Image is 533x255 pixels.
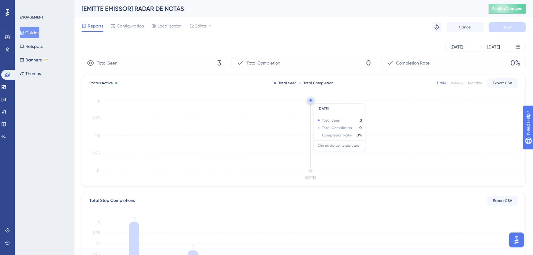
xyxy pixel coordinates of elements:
[299,81,333,86] div: Total Completion
[93,116,99,120] tspan: 2.25
[89,197,135,204] div: Total Step Completions
[89,81,113,86] span: Status:
[446,22,484,32] button: Cancel
[133,216,135,222] tspan: 3
[217,58,221,68] span: 3
[98,220,99,224] tspan: 3
[487,78,518,88] button: Export CSV
[503,25,511,30] span: Save
[437,81,446,86] div: Daily
[493,81,512,86] span: Export CSV
[43,58,49,61] div: BETA
[95,241,99,245] tspan: 1.5
[487,43,500,51] div: [DATE]
[459,25,472,30] span: Cancel
[20,15,43,20] div: ENGAGEMENT
[20,41,43,52] button: Hotspots
[510,58,520,68] span: 0%
[246,59,280,67] span: Total Completion
[97,59,117,67] span: Total Seen
[98,99,99,104] tspan: 3
[95,133,99,138] tspan: 1.5
[366,58,371,68] span: 0
[451,43,463,51] div: [DATE]
[489,4,526,14] button: Publish Changes
[82,4,473,13] div: [EMITTE EMISSOR] RADAR DE NOTAS
[305,175,316,180] tspan: [DATE]
[396,59,429,67] span: Completion Rate
[102,81,113,85] span: Active
[507,231,526,249] iframe: UserGuiding AI Assistant Launcher
[88,22,103,30] span: Reports
[274,81,297,86] div: Total Seen
[97,169,99,173] tspan: 0
[20,68,41,79] button: Themes
[15,2,39,9] span: Need Help?
[20,27,39,38] button: Guides
[195,22,207,30] span: Editor
[93,231,99,235] tspan: 2.25
[493,198,512,203] span: Export CSV
[489,22,526,32] button: Save
[117,22,144,30] span: Configuration
[468,81,482,86] div: Monthly
[487,196,518,206] button: Export CSV
[451,81,463,86] div: Weekly
[192,244,194,250] tspan: 1
[158,22,182,30] span: Localization
[20,54,49,65] button: BannersBETA
[92,151,99,155] tspan: 0.75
